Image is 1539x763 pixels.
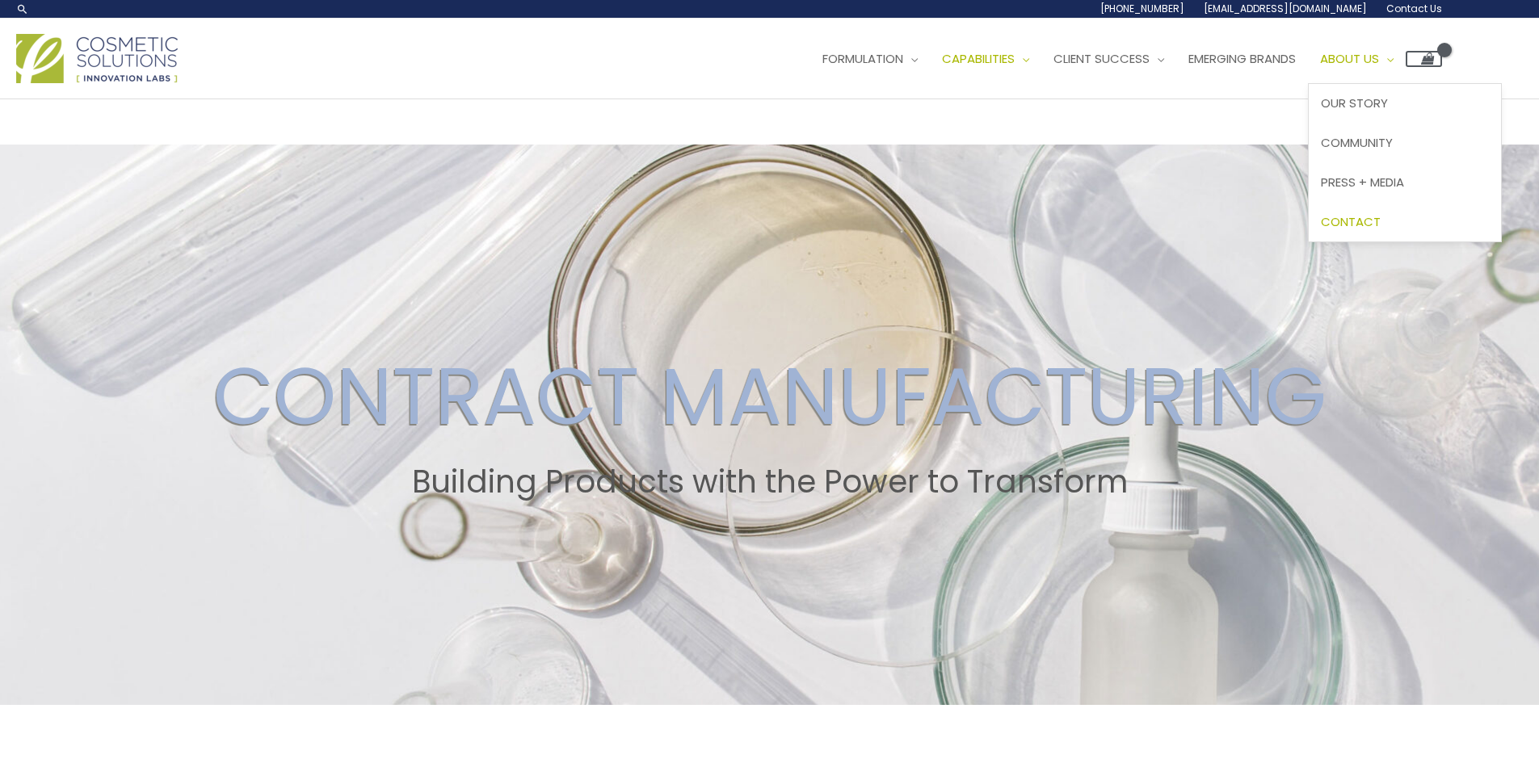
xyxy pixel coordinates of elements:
[1053,50,1150,67] span: Client Success
[1204,2,1367,15] span: [EMAIL_ADDRESS][DOMAIN_NAME]
[1041,35,1176,83] a: Client Success
[1308,35,1406,83] a: About Us
[1386,2,1442,15] span: Contact Us
[1188,50,1296,67] span: Emerging Brands
[1309,162,1501,202] a: Press + Media
[1309,124,1501,163] a: Community
[15,463,1524,501] h2: Building Products with the Power to Transform
[1309,84,1501,124] a: Our Story
[798,35,1442,83] nav: Site Navigation
[822,50,903,67] span: Formulation
[1100,2,1184,15] span: [PHONE_NUMBER]
[16,2,29,15] a: Search icon link
[16,34,178,83] img: Cosmetic Solutions Logo
[15,349,1524,444] h2: CONTRACT MANUFACTURING
[1321,134,1393,151] span: Community
[1320,50,1379,67] span: About Us
[1406,51,1442,67] a: View Shopping Cart, empty
[1321,94,1388,111] span: Our Story
[1176,35,1308,83] a: Emerging Brands
[942,50,1015,67] span: Capabilities
[1321,213,1381,230] span: Contact
[930,35,1041,83] a: Capabilities
[810,35,930,83] a: Formulation
[1321,174,1404,191] span: Press + Media
[1309,202,1501,241] a: Contact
